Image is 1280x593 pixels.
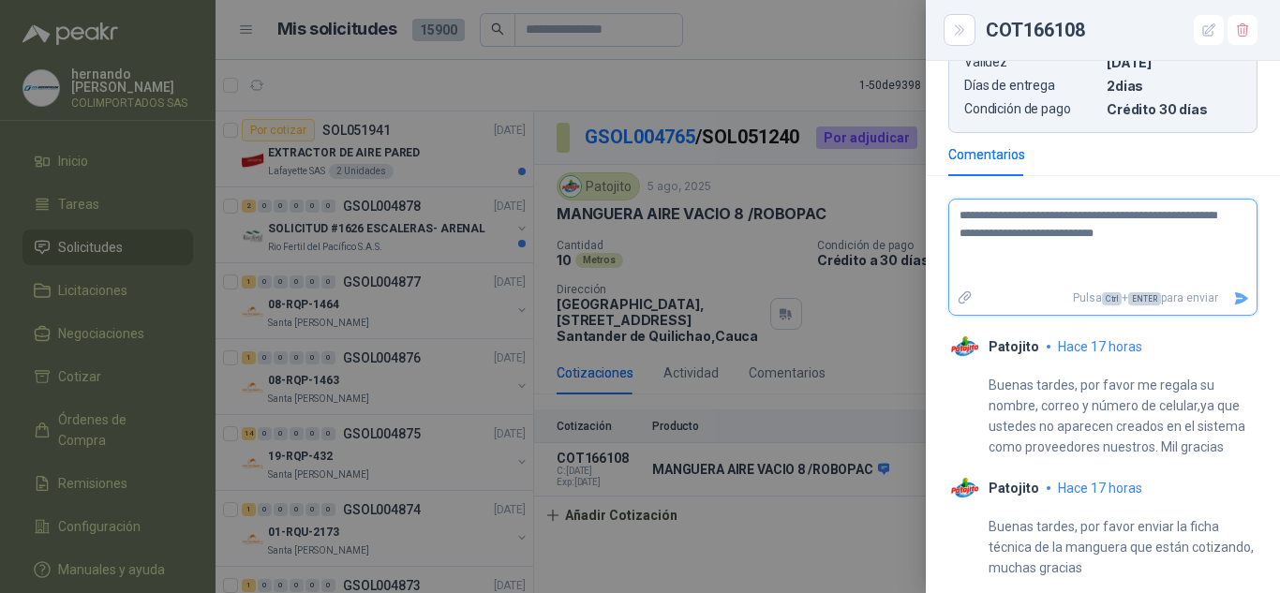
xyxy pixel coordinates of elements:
[1107,78,1242,94] p: 2 dias
[948,472,981,505] img: Company Logo
[948,19,971,41] button: Close
[964,101,1099,117] p: Condición de pago
[964,78,1099,94] p: Días de entrega
[1226,282,1257,315] button: Enviar
[1128,292,1161,305] span: ENTER
[1107,101,1242,117] p: Crédito 30 días
[964,54,1099,70] p: Validez
[1107,54,1242,70] p: [DATE]
[981,282,1227,315] p: Pulsa + para enviar
[989,481,1039,496] p: Patojito
[948,331,981,363] img: Company Logo
[948,144,1025,165] div: Comentarios
[989,339,1039,354] p: Patojito
[1102,292,1122,305] span: Ctrl
[1058,481,1142,496] span: hace 17 horas
[986,15,1258,45] div: COT166108
[989,375,1258,457] p: Buenas tardes, por favor me regala su nombre, correo y número de celular,ya que ustedes no aparec...
[989,516,1258,578] p: Buenas tardes, por favor enviar la ficha técnica de la manguera que están cotizando, muchas gracias
[1058,339,1142,354] span: hace 17 horas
